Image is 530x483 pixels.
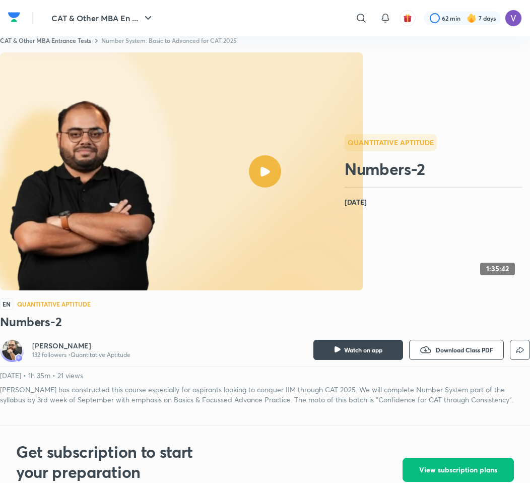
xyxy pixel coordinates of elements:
[409,340,504,360] button: Download Class PDF
[8,10,20,27] a: Company Logo
[2,340,22,360] img: Avatar
[313,340,403,360] button: Watch on app
[32,351,130,359] p: 132 followers • Quantitative Aptitude
[32,341,130,351] a: [PERSON_NAME]
[403,14,412,23] img: avatar
[15,354,22,361] img: badge
[16,442,223,482] h2: Get subscription to start your preparation
[419,465,497,475] span: View subscription plans
[101,36,237,44] a: Number System: Basic to Advanced for CAT 2025
[403,458,514,482] button: View subscription plans
[45,8,160,28] button: CAT & Other MBA En ...
[467,13,477,23] img: streak
[17,301,91,307] h4: Quantitative Aptitude
[486,265,509,273] h4: 1:35:42
[345,159,526,179] h2: Numbers-2
[344,346,382,354] span: Watch on app
[505,10,522,27] img: Vatsal Kanodia
[8,10,20,25] img: Company Logo
[436,346,493,354] span: Download Class PDF
[400,10,416,26] button: avatar
[345,196,526,209] h4: [DATE]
